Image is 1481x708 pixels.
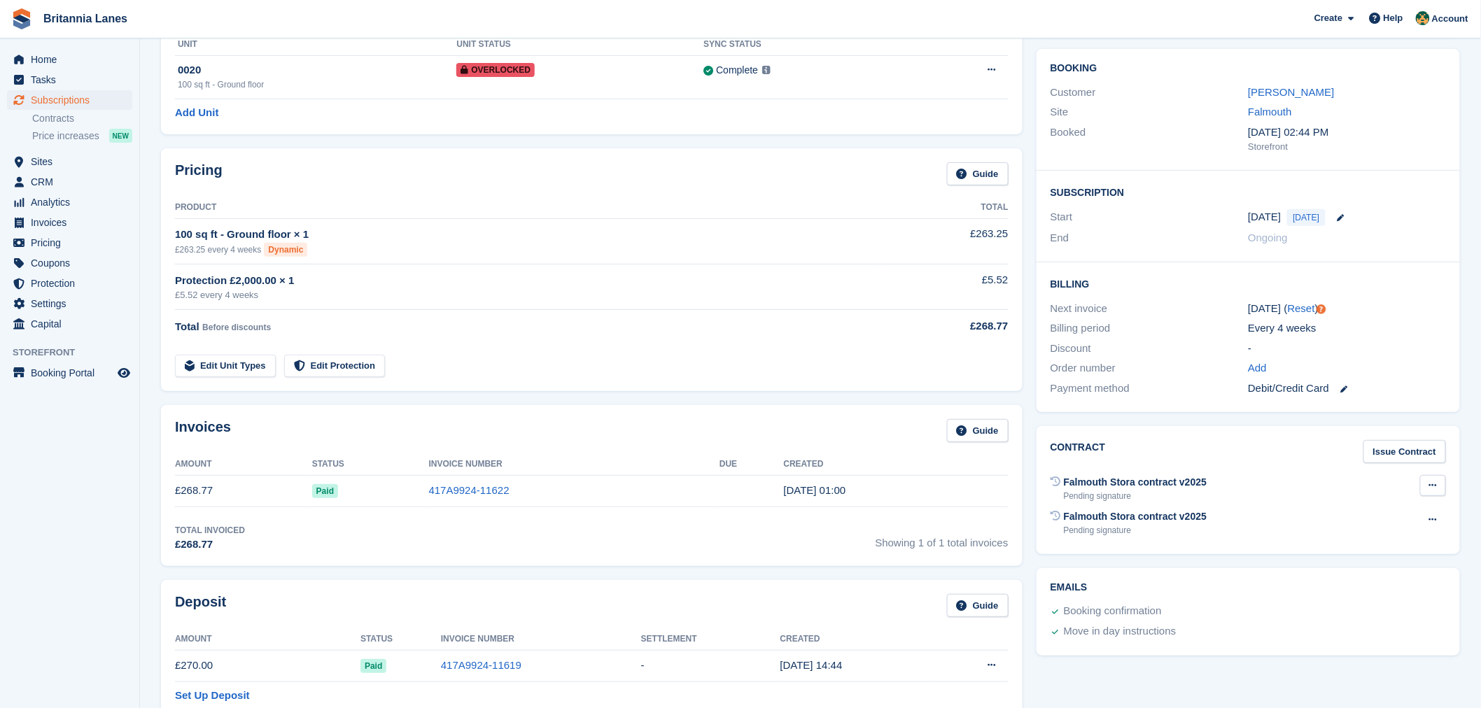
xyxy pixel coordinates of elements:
a: Edit Unit Types [175,355,276,378]
th: Total [880,197,1008,219]
a: Set Up Deposit [175,688,250,704]
div: Total Invoiced [175,524,245,537]
span: Sites [31,152,115,171]
div: - [1248,341,1446,357]
div: Pending signature [1064,524,1207,537]
a: menu [7,314,132,334]
div: Billing period [1051,320,1249,337]
div: [DATE] ( ) [1248,301,1446,317]
th: Invoice Number [429,453,720,476]
div: 100 sq ft - Ground floor [178,78,456,91]
th: Settlement [641,628,780,651]
th: Unit Status [456,34,703,56]
a: menu [7,192,132,212]
div: Payment method [1051,381,1249,397]
div: £268.77 [175,537,245,553]
h2: Contract [1051,440,1106,463]
a: Preview store [115,364,132,381]
div: Customer [1051,85,1249,101]
div: £268.77 [880,318,1008,334]
div: 100 sq ft - Ground floor × 1 [175,227,880,243]
div: Storefront [1248,140,1446,154]
div: Booked [1051,125,1249,154]
a: Price increases NEW [32,128,132,143]
div: Order number [1051,360,1249,376]
img: Nathan Kellow [1416,11,1430,25]
a: menu [7,90,132,110]
span: Invoices [31,213,115,232]
div: End [1051,230,1249,246]
a: menu [7,294,132,313]
h2: Emails [1051,582,1446,593]
div: £263.25 every 4 weeks [175,243,880,257]
span: Paid [360,659,386,673]
a: Guide [947,162,1009,185]
span: Pricing [31,233,115,253]
span: Total [175,320,199,332]
h2: Invoices [175,419,231,442]
span: Protection [31,274,115,293]
span: Paid [312,484,338,498]
span: Price increases [32,129,99,143]
a: menu [7,172,132,192]
div: [DATE] 02:44 PM [1248,125,1446,141]
span: Coupons [31,253,115,273]
span: Storefront [13,346,139,360]
a: menu [7,213,132,232]
div: NEW [109,129,132,143]
h2: Billing [1051,276,1446,290]
a: menu [7,274,132,293]
div: Tooltip anchor [1315,303,1328,316]
span: Account [1432,12,1468,26]
th: Created [780,628,935,651]
a: Contracts [32,112,132,125]
th: Product [175,197,880,219]
time: 2025-09-19 13:44:35 UTC [780,659,843,671]
span: Settings [31,294,115,313]
span: Capital [31,314,115,334]
span: Analytics [31,192,115,212]
th: Status [312,453,429,476]
div: Start [1051,209,1249,226]
a: menu [7,50,132,69]
th: Amount [175,628,360,651]
div: Site [1051,104,1249,120]
th: Status [360,628,441,651]
a: Guide [947,419,1009,442]
div: Booking confirmation [1064,603,1162,620]
th: Invoice Number [441,628,641,651]
span: Help [1384,11,1403,25]
span: [DATE] [1287,209,1326,226]
a: menu [7,233,132,253]
th: Sync Status [703,34,915,56]
div: Move in day instructions [1064,623,1177,640]
div: Dynamic [264,243,307,257]
a: Falmouth [1248,106,1292,118]
td: £5.52 [880,264,1008,310]
a: Issue Contract [1363,440,1446,463]
img: icon-info-grey-7440780725fd019a000dd9b08b2336e03edf1995a4989e88bcd33f0948082b44.svg [762,66,771,74]
span: Create [1314,11,1342,25]
td: - [641,650,780,681]
td: £268.77 [175,475,312,507]
a: [PERSON_NAME] [1248,86,1334,98]
a: menu [7,152,132,171]
div: Every 4 weeks [1248,320,1446,337]
td: £270.00 [175,650,360,681]
h2: Booking [1051,63,1446,74]
td: £263.25 [880,218,1008,264]
time: 2025-09-20 00:00:52 UTC [784,484,846,496]
div: Falmouth Stora contract v2025 [1064,509,1207,524]
span: Ongoing [1248,232,1288,243]
a: Britannia Lanes [38,7,133,30]
span: Tasks [31,70,115,90]
span: Overlocked [456,63,535,77]
div: Pending signature [1064,490,1207,502]
span: Subscriptions [31,90,115,110]
a: menu [7,253,132,273]
h2: Deposit [175,594,226,617]
div: Falmouth Stora contract v2025 [1064,475,1207,490]
a: Add Unit [175,105,218,121]
a: Add [1248,360,1267,376]
div: £5.52 every 4 weeks [175,288,880,302]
